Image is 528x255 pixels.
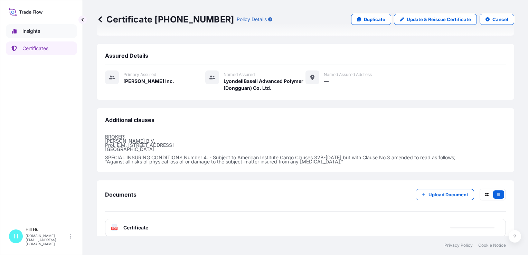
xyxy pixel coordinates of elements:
[105,116,154,123] span: Additional clauses
[407,16,471,23] p: Update & Reissue Certificate
[123,224,148,231] span: Certificate
[478,243,506,248] a: Cookie Notice
[324,72,372,77] span: Named Assured Address
[14,233,18,240] span: H
[444,243,473,248] a: Privacy Policy
[351,14,391,25] a: Duplicate
[6,24,77,38] a: Insights
[26,234,68,246] p: [DOMAIN_NAME][EMAIL_ADDRESS][DOMAIN_NAME]
[428,191,468,198] p: Upload Document
[105,191,136,198] span: Documents
[480,14,514,25] button: Cancel
[224,78,305,92] span: LyondellBasell Advanced Polymer (Dongguan) Co. Ltd.
[26,227,68,232] p: Hill Hu
[364,16,385,23] p: Duplicate
[112,227,117,230] text: PDF
[123,78,174,85] span: [PERSON_NAME] Inc.
[237,16,267,23] p: Policy Details
[6,41,77,55] a: Certificates
[123,72,156,77] span: Primary assured
[105,135,506,164] p: BROKER: [PERSON_NAME] B.V. Prof. E.M. [STREET_ADDRESS] [GEOGRAPHIC_DATA] SPECIAL INSURING CONDITI...
[394,14,477,25] a: Update & Reissue Certificate
[492,16,508,23] p: Cancel
[416,189,474,200] button: Upload Document
[97,14,234,25] p: Certificate [PHONE_NUMBER]
[105,52,148,59] span: Assured Details
[22,28,40,35] p: Insights
[324,78,329,85] span: —
[224,72,255,77] span: Named Assured
[22,45,48,52] p: Certificates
